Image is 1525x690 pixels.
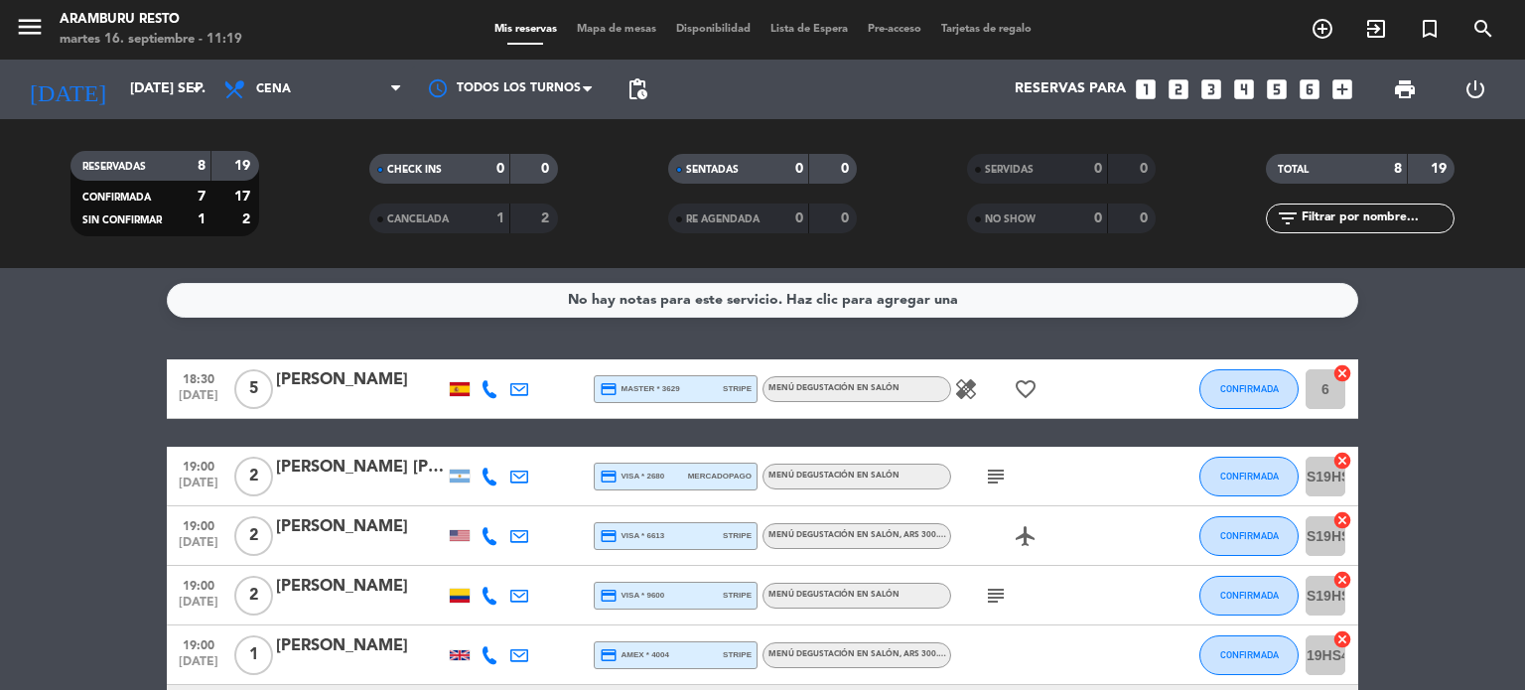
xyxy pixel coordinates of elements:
span: CONFIRMADA [1220,530,1279,541]
i: search [1471,17,1495,41]
span: 19:00 [174,454,223,477]
strong: 0 [795,162,803,176]
i: add_circle_outline [1311,17,1334,41]
i: power_settings_new [1463,77,1487,101]
span: stripe [723,529,752,542]
span: RESERVADAS [82,162,146,172]
span: Pre-acceso [858,24,931,35]
i: cancel [1332,570,1352,590]
i: subject [984,584,1008,608]
i: credit_card [600,468,618,485]
i: looks_3 [1198,76,1224,102]
span: , ARS 300.000 [900,531,953,539]
i: menu [15,12,45,42]
strong: 8 [1394,162,1402,176]
span: Menú degustación en salón [768,591,900,599]
strong: 19 [1431,162,1451,176]
span: amex * 4004 [600,646,669,664]
span: CONFIRMADA [1220,383,1279,394]
i: subject [984,465,1008,488]
span: Tarjetas de regalo [931,24,1041,35]
span: NO SHOW [985,214,1036,224]
span: [DATE] [174,536,223,559]
i: cancel [1332,629,1352,649]
span: visa * 9600 [600,587,664,605]
span: CONFIRMADA [1220,471,1279,482]
span: , ARS 300.000 [900,650,953,658]
i: credit_card [600,527,618,545]
i: cancel [1332,510,1352,530]
i: looks_two [1166,76,1191,102]
span: Lista de Espera [761,24,858,35]
span: stripe [723,382,752,395]
span: CONFIRMADA [1220,590,1279,601]
i: credit_card [600,587,618,605]
span: TOTAL [1278,165,1309,175]
strong: 0 [496,162,504,176]
span: visa * 2680 [600,468,664,485]
i: arrow_drop_down [185,77,208,101]
strong: 0 [795,211,803,225]
button: CONFIRMADA [1199,369,1299,409]
span: [DATE] [174,477,223,499]
span: Cena [256,82,291,96]
span: 19:00 [174,573,223,596]
span: 1 [234,635,273,675]
i: [DATE] [15,68,120,111]
span: visa * 6613 [600,527,664,545]
span: [DATE] [174,596,223,619]
button: menu [15,12,45,49]
span: CHECK INS [387,165,442,175]
span: 2 [234,576,273,616]
strong: 2 [541,211,553,225]
i: airplanemode_active [1014,524,1038,548]
span: pending_actions [625,77,649,101]
span: Reservas para [1015,81,1126,97]
strong: 0 [1094,211,1102,225]
strong: 0 [1140,162,1152,176]
span: CONFIRMADA [82,193,151,203]
i: looks_5 [1264,76,1290,102]
span: master * 3629 [600,380,680,398]
span: Disponibilidad [666,24,761,35]
span: Menú degustación en salón [768,384,900,392]
div: [PERSON_NAME] [276,514,445,540]
strong: 0 [541,162,553,176]
span: 5 [234,369,273,409]
span: Mapa de mesas [567,24,666,35]
i: exit_to_app [1364,17,1388,41]
i: credit_card [600,380,618,398]
strong: 0 [841,162,853,176]
strong: 0 [841,211,853,225]
span: stripe [723,648,752,661]
div: Aramburu Resto [60,10,242,30]
span: 2 [234,516,273,556]
span: 2 [234,457,273,496]
i: turned_in_not [1418,17,1442,41]
span: SIN CONFIRMAR [82,215,162,225]
strong: 19 [234,159,254,173]
span: Menú degustación en salón [768,472,900,480]
span: mercadopago [688,470,752,483]
span: Menú degustación en salón [768,650,953,658]
strong: 2 [242,212,254,226]
input: Filtrar por nombre... [1300,207,1454,229]
strong: 1 [496,211,504,225]
span: stripe [723,589,752,602]
i: favorite_border [1014,377,1038,401]
span: print [1393,77,1417,101]
i: cancel [1332,363,1352,383]
strong: 0 [1140,211,1152,225]
span: SENTADAS [686,165,739,175]
button: CONFIRMADA [1199,635,1299,675]
strong: 17 [234,190,254,204]
div: martes 16. septiembre - 11:19 [60,30,242,50]
button: CONFIRMADA [1199,576,1299,616]
button: CONFIRMADA [1199,516,1299,556]
strong: 1 [198,212,206,226]
i: looks_4 [1231,76,1257,102]
div: [PERSON_NAME] [276,574,445,600]
strong: 0 [1094,162,1102,176]
i: cancel [1332,451,1352,471]
span: 19:00 [174,632,223,655]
